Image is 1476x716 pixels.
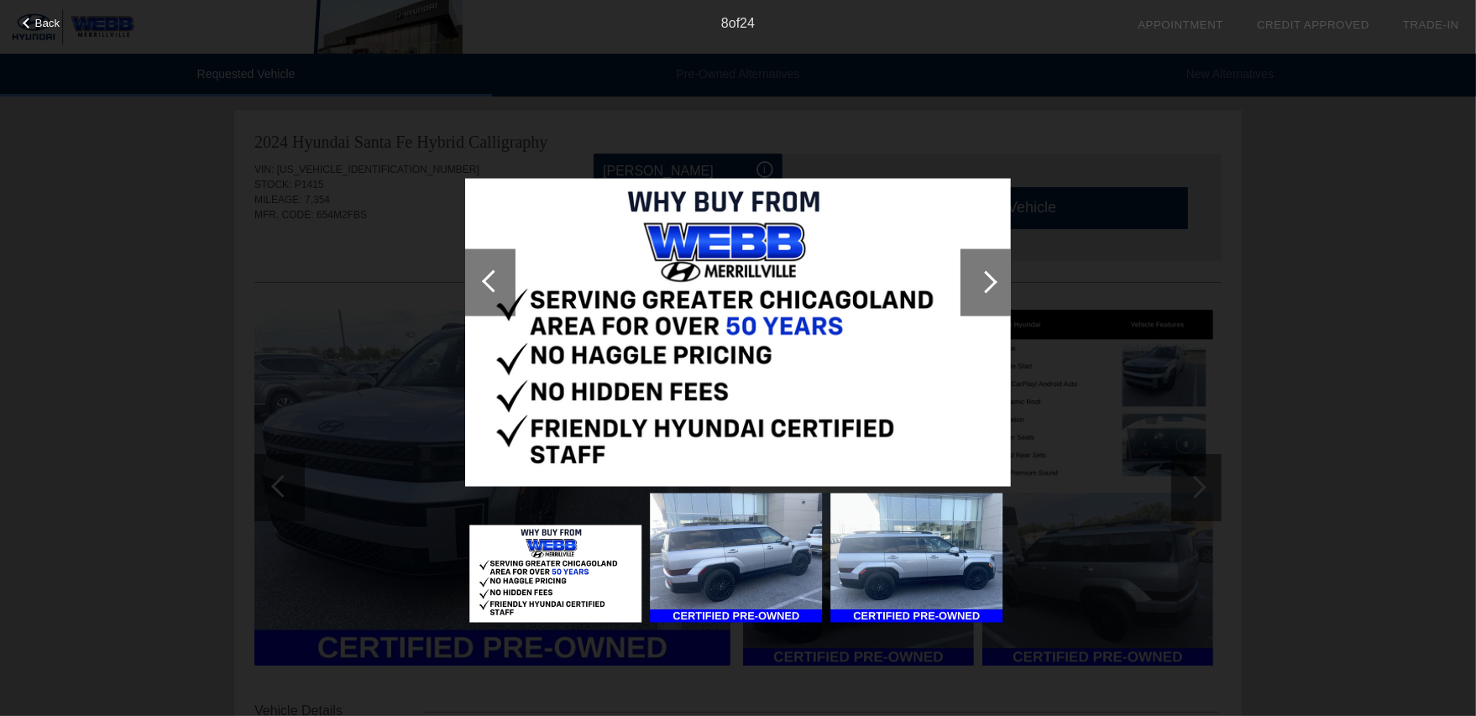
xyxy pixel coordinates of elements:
img: ae955129-25d2-4609-921d-226acb21ae6e.jpg [830,494,1002,623]
a: Credit Approved [1257,18,1369,31]
span: 8 [721,16,729,30]
span: 24 [740,16,755,30]
a: Trade-In [1403,18,1459,31]
img: 79a4d7d9-3442-4639-ab09-9b3bc154bc1c.jpg [650,494,822,623]
img: d65598cc-8d4f-46df-ae05-699f905a4a0d.png [465,179,1011,487]
span: Back [35,17,60,29]
a: Appointment [1138,18,1223,31]
img: d65598cc-8d4f-46df-ae05-699f905a4a0d.png [469,525,641,623]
